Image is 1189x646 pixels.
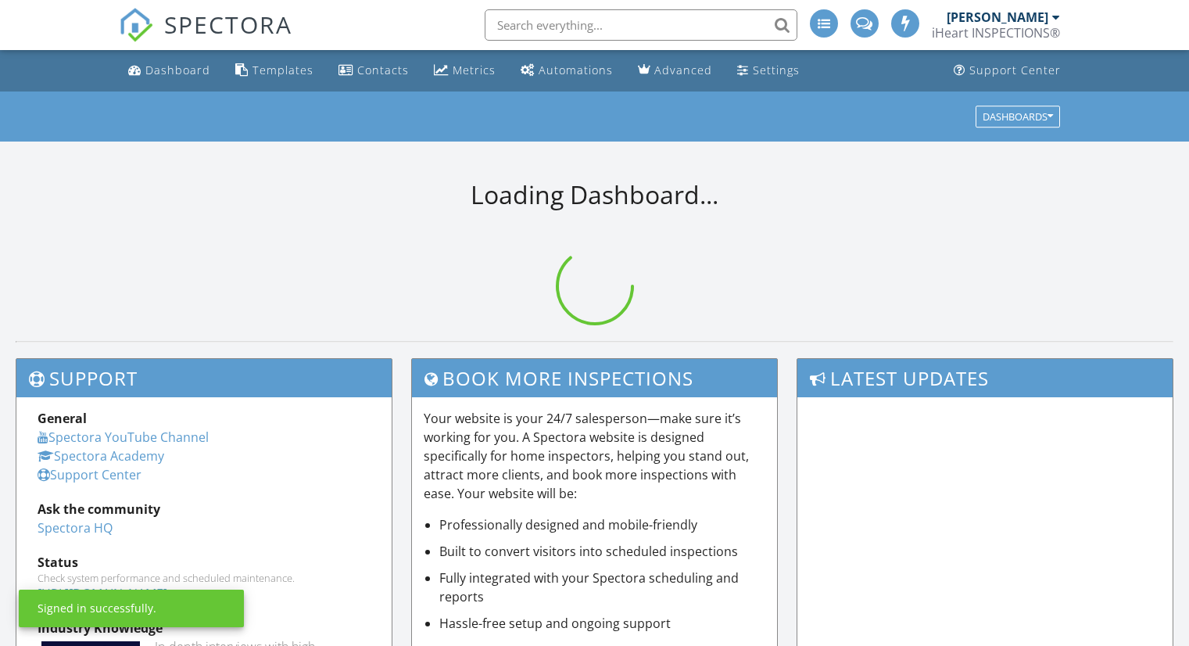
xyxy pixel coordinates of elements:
div: Metrics [453,63,496,77]
li: Hassle-free setup and ongoing support [439,614,766,633]
div: Templates [252,63,313,77]
li: Professionally designed and mobile-friendly [439,515,766,534]
div: Dashboards [983,111,1053,122]
div: Settings [753,63,800,77]
div: Advanced [654,63,712,77]
a: Spectora Academy [38,447,164,465]
h3: Support [16,359,392,397]
div: Status [38,553,371,572]
li: Built to convert visitors into scheduled inspections [439,542,766,561]
div: Automations [539,63,613,77]
div: iHeart INSPECTIONS® [932,25,1060,41]
div: [PERSON_NAME] [947,9,1048,25]
a: Support Center [947,56,1067,85]
div: Signed in successfully. [38,601,156,616]
a: Spectora HQ [38,519,113,537]
a: Support Center [38,466,141,483]
li: Fully integrated with your Spectora scheduling and reports [439,569,766,606]
a: Spectora YouTube Channel [38,429,209,446]
a: Templates [229,56,320,85]
input: Search everything... [485,9,797,41]
div: Check system performance and scheduled maintenance. [38,572,371,584]
div: Ask the community [38,500,371,519]
h3: Latest Updates [797,359,1173,397]
button: Dashboards [976,106,1060,127]
a: [URL][DOMAIN_NAME] [38,585,167,602]
strong: General [38,410,87,427]
div: Industry Knowledge [38,619,371,637]
a: Contacts [332,56,415,85]
a: Advanced [632,56,718,85]
a: Automations (Basic) [514,56,619,85]
div: Dashboard [145,63,210,77]
span: SPECTORA [164,8,292,41]
a: Settings [731,56,806,85]
a: Metrics [428,56,502,85]
img: The Best Home Inspection Software - Spectora [119,8,153,42]
div: Support Center [969,63,1061,77]
a: Dashboard [122,56,217,85]
h3: Book More Inspections [412,359,778,397]
div: Contacts [357,63,409,77]
a: SPECTORA [119,21,292,54]
p: Your website is your 24/7 salesperson—make sure it’s working for you. A Spectora website is desig... [424,409,766,503]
